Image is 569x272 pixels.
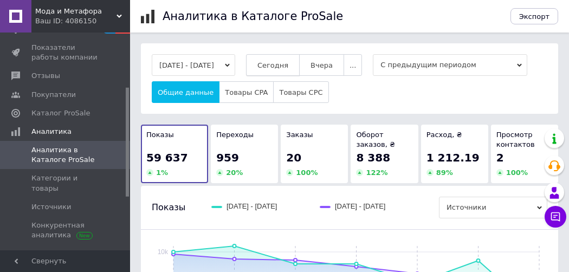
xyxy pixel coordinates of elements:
span: 89 % [436,169,453,177]
span: Расход, ₴ [426,131,462,139]
span: Товары CPC [279,88,322,96]
span: 100 % [296,169,318,177]
span: 1 212.19 [426,151,480,164]
span: 122 % [366,169,387,177]
div: Ваш ID: 4086150 [35,16,130,26]
span: 8 388 [356,151,390,164]
span: Товары CPA [225,88,268,96]
span: 20 [286,151,301,164]
span: Аналитика [31,127,72,137]
span: Каталог ProSale [31,108,90,118]
span: С предыдущим периодом [373,54,527,76]
span: 100 % [506,169,528,177]
span: Инструменты веб-аналитики [31,249,100,268]
span: ... [350,61,356,69]
button: Вчера [299,54,344,76]
span: Показы [146,131,174,139]
button: Товары CPA [219,81,274,103]
span: Сегодня [257,61,288,69]
span: Переходы [216,131,254,139]
button: Экспорт [510,8,558,24]
span: Оборот заказов, ₴ [356,131,395,148]
span: Источники [439,197,547,218]
span: Аналитика в Каталоге ProSale [31,145,100,165]
span: Экспорт [519,12,549,21]
span: 1 % [156,169,168,177]
text: 10k [158,248,169,256]
span: Общие данные [158,88,214,96]
span: 2 [496,151,504,164]
span: Отзывы [31,71,60,81]
button: Товары CPC [273,81,328,103]
span: 59 637 [146,151,188,164]
span: Заказы [286,131,313,139]
span: 20 % [226,169,243,177]
span: Показы [152,202,185,213]
span: 959 [216,151,239,164]
button: [DATE] - [DATE] [152,54,235,76]
button: ... [344,54,362,76]
span: Категории и товары [31,173,100,193]
span: Вчера [311,61,333,69]
span: Мода и Метафора [35,7,117,16]
button: Чат с покупателем [545,206,566,228]
button: Сегодня [246,54,300,76]
span: Покупатели [31,90,76,100]
span: Источники [31,202,71,212]
h1: Аналитика в Каталоге ProSale [163,10,343,23]
span: Просмотр контактов [496,131,535,148]
span: Конкурентная аналитика [31,221,100,240]
span: Показатели работы компании [31,43,100,62]
button: Общие данные [152,81,219,103]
